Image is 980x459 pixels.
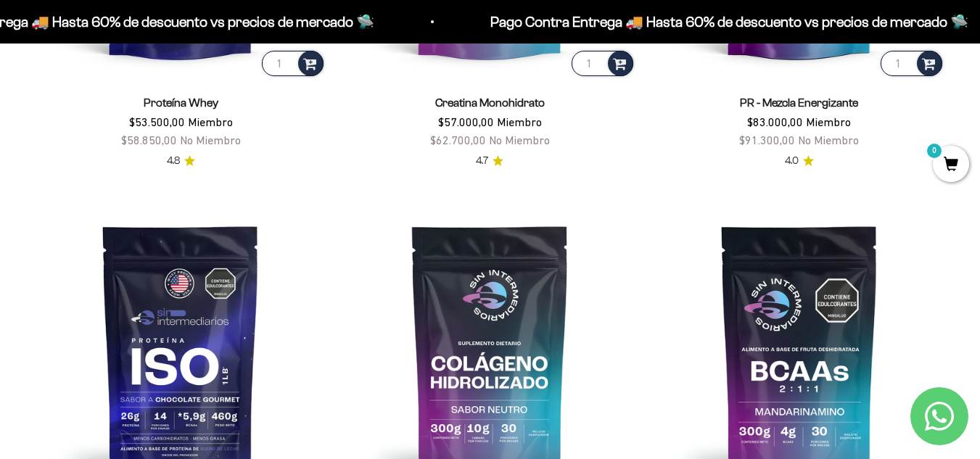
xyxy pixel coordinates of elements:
[438,115,494,128] span: $57.000,00
[747,115,803,128] span: $83.000,00
[144,96,218,109] a: Proteína Whey
[167,153,195,169] a: 4.84.8 de 5.0 estrellas
[121,133,177,146] span: $58.850,00
[785,153,814,169] a: 4.04.0 de 5.0 estrellas
[798,133,859,146] span: No Miembro
[486,10,964,33] p: Pago Contra Entrega 🚚 Hasta 60% de descuento vs precios de mercado 🛸
[489,133,550,146] span: No Miembro
[497,115,542,128] span: Miembro
[785,153,799,169] span: 4.0
[167,153,180,169] span: 4.8
[806,115,851,128] span: Miembro
[740,96,858,109] a: PR - Mezcla Energizante
[476,153,488,169] span: 4.7
[180,133,241,146] span: No Miembro
[430,133,486,146] span: $62.700,00
[188,115,233,128] span: Miembro
[435,96,545,109] a: Creatina Monohidrato
[933,157,969,173] a: 0
[739,133,795,146] span: $91.300,00
[476,153,503,169] a: 4.74.7 de 5.0 estrellas
[129,115,185,128] span: $53.500,00
[926,142,943,160] mark: 0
